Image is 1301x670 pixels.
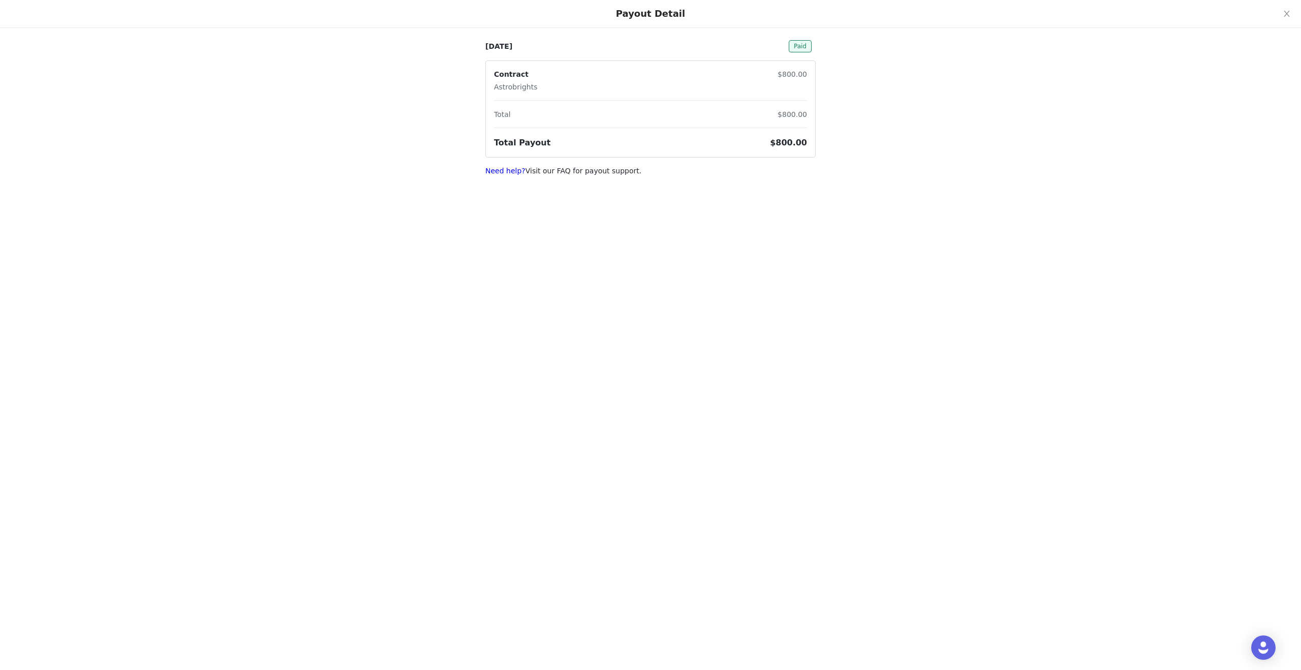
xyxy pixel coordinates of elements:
p: Astrobrights [494,82,537,93]
div: Open Intercom Messenger [1251,635,1276,660]
span: Paid [789,40,812,52]
div: Payout Detail [616,8,685,19]
span: $800.00 [770,138,807,147]
p: Contract [494,69,537,80]
p: [DATE] [485,41,512,52]
h3: Total Payout [494,137,550,149]
span: $800.00 [778,110,807,118]
p: Visit our FAQ for payout support. [485,166,816,176]
span: $800.00 [778,70,807,78]
p: Total [494,109,511,120]
a: Need help? [485,167,525,175]
i: icon: close [1283,10,1291,18]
